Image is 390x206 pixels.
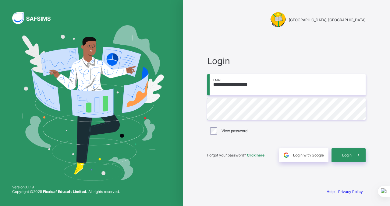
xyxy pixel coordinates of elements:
[12,12,58,24] img: SAFSIMS Logo
[43,189,87,194] strong: Flexisaf Edusoft Limited.
[19,25,164,181] img: Hero Image
[342,153,352,157] span: Login
[247,153,264,157] a: Click here
[283,152,290,159] img: google.396cfc9801f0270233282035f929180a.svg
[222,129,247,133] label: View password
[338,189,363,194] a: Privacy Policy
[12,185,120,189] span: Version 0.1.19
[207,153,264,157] span: Forgot your password?
[289,18,366,22] span: [GEOGRAPHIC_DATA], [GEOGRAPHIC_DATA]
[293,153,324,157] span: Login with Google
[327,189,335,194] a: Help
[12,189,120,194] span: Copyright © 2025 All rights reserved.
[207,56,366,66] span: Login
